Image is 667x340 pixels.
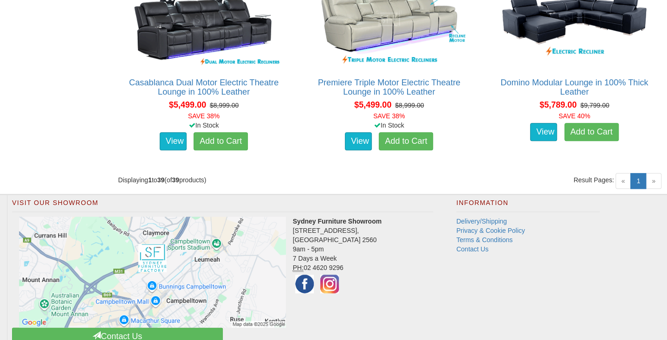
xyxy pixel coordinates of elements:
a: Casablanca Dual Motor Electric Theatre Lounge in 100% Leather [129,78,278,96]
a: Privacy & Cookie Policy [456,227,525,234]
h2: Visit Our Showroom [12,199,433,212]
font: SAVE 38% [373,112,405,120]
strong: Sydney Furniture Showroom [293,218,382,225]
div: In Stock [117,121,291,130]
span: $5,499.00 [169,100,206,109]
a: Add to Cart [564,123,619,141]
a: Premiere Triple Motor Electric Theatre Lounge in 100% Leather [318,78,460,96]
img: Instagram [318,272,341,295]
strong: 39 [172,176,180,184]
span: » [646,173,661,189]
span: $5,789.00 [539,100,576,109]
img: Facebook [293,272,316,295]
abbr: Phone [293,264,304,272]
strong: 39 [157,176,165,184]
h2: Information [456,199,600,212]
a: Add to Cart [379,132,433,151]
div: In Stock [302,121,477,130]
font: SAVE 38% [188,112,220,120]
span: $5,499.00 [354,100,391,109]
div: Displaying to (of products) [111,175,389,185]
a: View [160,132,187,151]
a: Add to Cart [194,132,248,151]
del: $8,999.00 [395,102,424,109]
a: Terms & Conditions [456,236,512,244]
span: Result Pages: [573,175,614,185]
a: View [530,123,557,141]
del: $8,999.00 [210,102,239,109]
a: Domino Modular Lounge in 100% Thick Leather [500,78,648,96]
a: Contact Us [456,245,488,253]
a: 1 [630,173,646,189]
font: SAVE 40% [558,112,590,120]
strong: 1 [148,176,152,184]
a: Delivery/Shipping [456,218,507,225]
a: View [345,132,372,151]
del: $9,799.00 [580,102,609,109]
img: Click to activate map [19,217,286,327]
span: « [615,173,631,189]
